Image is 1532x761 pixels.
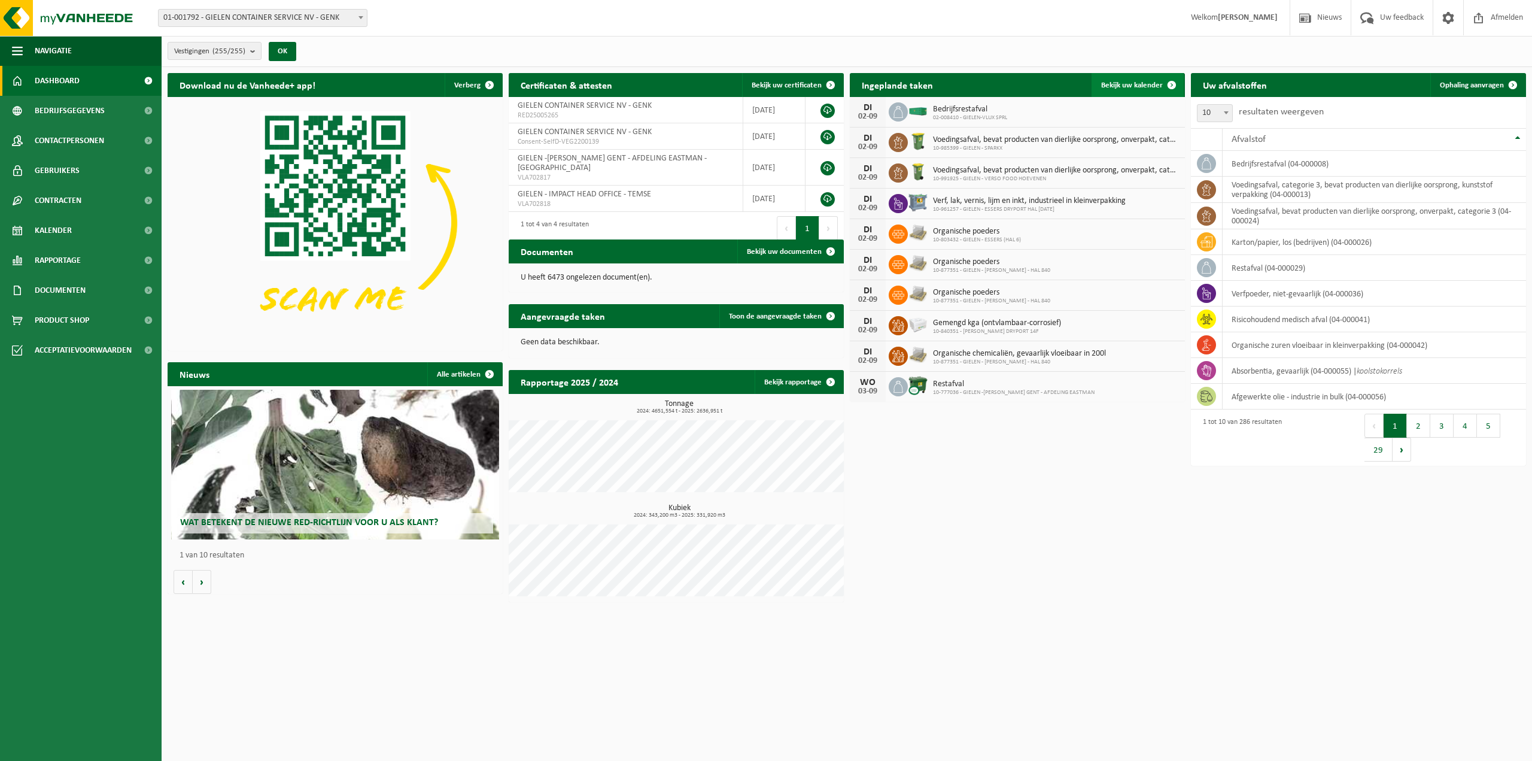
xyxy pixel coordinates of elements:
[518,128,652,137] span: GIELEN CONTAINER SERVICE NV - GENK
[743,123,805,150] td: [DATE]
[777,216,796,240] button: Previous
[856,235,880,243] div: 02-09
[856,225,880,235] div: DI
[933,349,1106,359] span: Organische chemicaliën, gevaarlijk vloeibaar in 200l
[856,317,880,326] div: DI
[518,199,734,209] span: VLA702818
[933,227,1021,237] span: Organische poeders
[737,239,843,263] a: Bekijk uw documenten
[856,164,880,174] div: DI
[212,47,245,55] count: (255/255)
[933,298,1050,305] span: 10-877351 - GIELEN - [PERSON_NAME] - HAL 840
[752,81,822,89] span: Bekijk uw certificaten
[1223,177,1526,203] td: voedingsafval, categorie 3, bevat producten van dierlijke oorsprong, kunststof verpakking (04-000...
[933,206,1126,213] span: 10-961257 - GIELEN - ESSERS DRYPORT HAL [DATE]
[171,390,500,539] a: Wat betekent de nieuwe RED-richtlijn voor u als klant?
[168,362,221,386] h2: Nieuws
[850,73,945,96] h2: Ingeplande taken
[35,335,132,365] span: Acceptatievoorwaarden
[743,97,805,123] td: [DATE]
[908,223,928,243] img: LP-PA-00000-WDN-11
[35,36,72,66] span: Navigatie
[518,111,734,120] span: RED25005265
[856,286,880,296] div: DI
[856,347,880,357] div: DI
[1218,13,1278,22] strong: [PERSON_NAME]
[908,192,928,213] img: PB-AP-0800-MET-02-01
[518,154,707,172] span: GIELEN -[PERSON_NAME] GENT - AFDELING EASTMAN - [GEOGRAPHIC_DATA]
[742,73,843,97] a: Bekijk uw certificaten
[908,131,928,151] img: WB-0240-HPE-GN-50
[819,216,838,240] button: Next
[933,145,1179,152] span: 10-985399 - GIELEN - SPARKX
[933,267,1050,274] span: 10-877351 - GIELEN - [PERSON_NAME] - HAL 840
[1223,384,1526,410] td: afgewerkte olie - industrie in bulk (04-000056)
[933,135,1179,145] span: Voedingsafval, bevat producten van dierlijke oorsprong, onverpakt, categorie 3
[743,186,805,212] td: [DATE]
[1232,135,1266,144] span: Afvalstof
[856,134,880,143] div: DI
[515,215,589,241] div: 1 tot 4 van 4 resultaten
[509,73,624,96] h2: Certificaten & attesten
[1440,81,1504,89] span: Ophaling aanvragen
[933,380,1095,389] span: Restafval
[509,239,585,263] h2: Documenten
[515,408,844,414] span: 2024: 4651,554 t - 2025: 2636,951 t
[1384,414,1407,438] button: 1
[1393,438,1411,462] button: Next
[35,96,105,126] span: Bedrijfsgegevens
[719,304,843,328] a: Toon de aangevraagde taken
[856,256,880,265] div: DI
[908,314,928,335] img: PB-LB-0680-HPE-GY-02
[1101,81,1163,89] span: Bekijk uw kalender
[1092,73,1184,97] a: Bekijk uw kalender
[35,186,81,216] span: Contracten
[755,370,843,394] a: Bekijk rapportage
[856,378,880,387] div: WO
[518,173,734,183] span: VLA702817
[518,137,734,147] span: Consent-SelfD-VEG2200139
[856,143,880,151] div: 02-09
[174,570,193,594] button: Vorige
[180,518,438,527] span: Wat betekent de nieuwe RED-richtlijn voor u als klant?
[509,304,617,328] h2: Aangevraagde taken
[1223,281,1526,307] td: verfpoeder, niet-gevaarlijk (04-000036)
[180,551,497,560] p: 1 van 10 resultaten
[521,338,832,347] p: Geen data beschikbaar.
[1223,332,1526,358] td: organische zuren vloeibaar in kleinverpakking (04-000042)
[1430,414,1454,438] button: 3
[168,42,262,60] button: Vestigingen(255/255)
[856,265,880,274] div: 02-09
[856,113,880,121] div: 02-09
[515,504,844,519] h3: Kubiek
[933,257,1050,267] span: Organische poeders
[1223,358,1526,384] td: absorbentia, gevaarlijk (04-000055) |
[35,245,81,275] span: Rapportage
[174,43,245,60] span: Vestigingen
[35,305,89,335] span: Product Shop
[933,196,1126,206] span: Verf, lak, vernis, lijm en inkt, industrieel in kleinverpakking
[1223,255,1526,281] td: restafval (04-000029)
[515,513,844,519] span: 2024: 343,200 m3 - 2025: 331,920 m3
[856,357,880,365] div: 02-09
[1454,414,1477,438] button: 4
[933,175,1179,183] span: 10-991925 - GIELEN - VERSO FOOD HOEVENEN
[454,81,481,89] span: Verberg
[933,237,1021,244] span: 10-803432 - GIELEN - ESSERS (HAL 6)
[1364,414,1384,438] button: Previous
[856,387,880,396] div: 03-09
[1197,105,1232,122] span: 10
[1239,107,1324,117] label: resultaten weergeven
[518,101,652,110] span: GIELEN CONTAINER SERVICE NV - GENK
[269,42,296,61] button: OK
[509,370,630,393] h2: Rapportage 2025 / 2024
[35,126,104,156] span: Contactpersonen
[856,296,880,304] div: 02-09
[35,156,80,186] span: Gebruikers
[933,319,1061,328] span: Gemengd kga (ontvlambaar-corrosief)
[518,190,651,199] span: GIELEN - IMPACT HEAD OFFICE - TEMSE
[1364,438,1393,462] button: 29
[1477,414,1500,438] button: 5
[856,204,880,213] div: 02-09
[1197,104,1233,122] span: 10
